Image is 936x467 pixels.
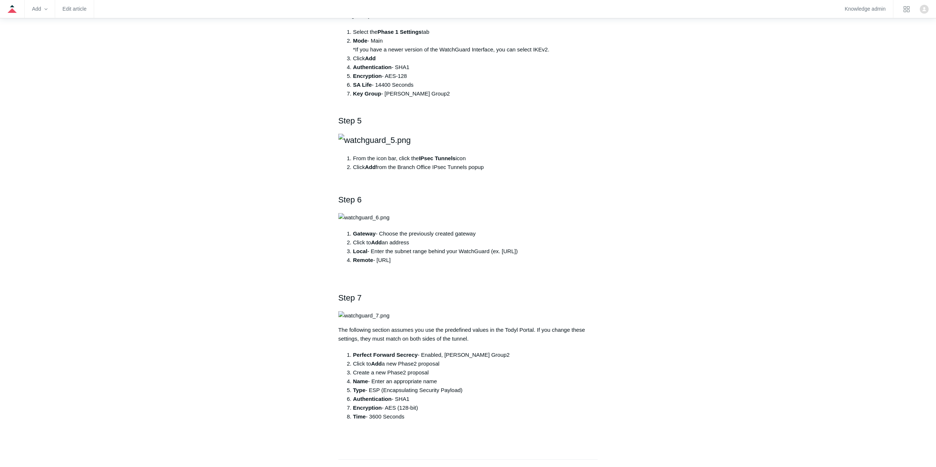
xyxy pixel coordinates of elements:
[371,239,382,245] strong: Add
[353,82,372,88] strong: SA Life
[353,412,598,421] li: - 3600 Seconds
[920,5,929,14] img: user avatar
[365,55,376,61] strong: Add
[338,326,598,343] p: The following section assumes you use the predefined values in the Todyl Portal. If you change th...
[353,229,598,238] li: - Choose the previously created gateway
[338,291,598,304] h2: Step 7
[353,54,598,63] li: Click
[353,351,598,359] li: - Enabled, [PERSON_NAME] Group2
[353,28,598,36] li: Select the tab
[63,7,86,11] a: Edit article
[338,114,598,127] h2: Step 5
[353,247,598,256] li: - Enter the subnet range behind your WatchGuard (ex. [URL])
[353,73,382,79] strong: Encryption
[353,403,598,412] li: - AES (128-bit)
[845,7,886,11] a: Knowledge admin
[353,368,598,377] li: Create a new Phase2 proposal
[365,164,376,170] strong: Add
[353,248,367,254] strong: Local
[371,360,382,367] strong: Add
[338,213,389,222] img: watchguard_6.png
[353,90,381,97] strong: Key Group
[353,386,598,395] li: - ESP (Encapsulating Security Payload)
[419,155,456,161] strong: IPsec Tunnels
[353,154,598,163] li: From the icon bar, click the icon
[353,396,392,402] strong: Authentication
[353,378,368,384] strong: Name
[353,238,598,247] li: Click to an address
[353,377,598,386] li: - Enter an appropriate name
[353,63,598,72] li: - SHA1
[338,134,411,147] img: watchguard_5.png
[377,29,421,35] strong: Phase 1 Settings
[338,311,389,320] img: watchguard_7.png
[353,413,366,420] strong: Time
[353,387,366,393] strong: Type
[353,256,598,265] li: - [URL]
[353,395,598,403] li: - SHA1
[32,7,47,11] zd-hc-trigger: Add
[353,64,392,70] strong: Authentication
[353,36,598,54] li: - Main *If you have a newer version of the WatchGuard Interface, you can select IKEv2.
[353,89,598,98] li: - [PERSON_NAME] Group2
[353,352,418,358] strong: Perfect Forward Secrecy
[920,5,929,14] zd-hc-trigger: Click your profile icon to open the profile menu
[353,163,598,172] li: Click from the Branch Office IPsec Tunnels popup
[353,230,376,237] strong: Gateway
[353,37,367,44] strong: Mode
[353,405,382,411] strong: Encryption
[353,72,598,80] li: - AES-128
[353,80,598,89] li: - 14400 Seconds
[338,193,598,206] h2: Step 6
[353,257,373,263] strong: Remote
[353,359,598,368] li: Click to a new Phase2 proposal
